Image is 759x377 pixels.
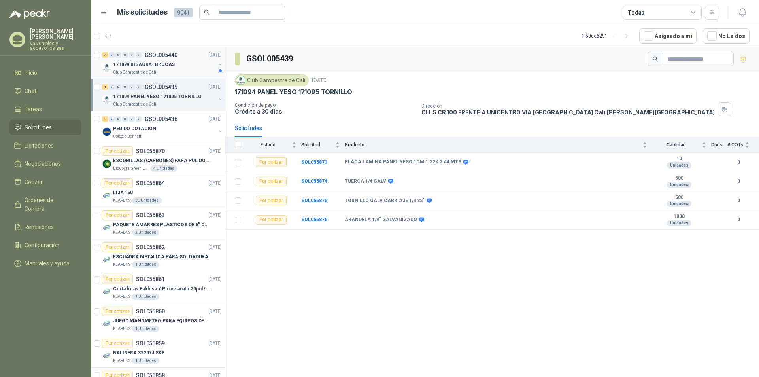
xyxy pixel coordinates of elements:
[136,212,165,218] p: SOL055863
[102,114,223,140] a: 1 0 0 0 0 0 GSOL005438[DATE] Company LogoPEDIDO DOTACIÓNColegio Bennett
[9,256,81,271] a: Manuales y ayuda
[421,109,715,116] p: CLL 5 CR 100 FRENTE A UNICENTRO VIA [GEOGRAPHIC_DATA] Cali , [PERSON_NAME][GEOGRAPHIC_DATA]
[653,56,658,62] span: search
[115,84,121,90] div: 0
[102,159,111,169] img: Company Logo
[9,65,81,80] a: Inicio
[136,341,165,346] p: SOL055859
[102,275,133,284] div: Por cotizar
[345,159,461,165] b: PLACA LAMINA PANEL YESO 1CM 1.22X 2.44 MTS
[667,220,691,226] div: Unidades
[9,9,50,19] img: Logo peakr
[113,101,156,108] p: Club Campestre de Cali
[113,285,211,293] p: Cortadoras Baldosa Y Porcelanato 29pul / 74cm - Truper 15827
[667,182,691,188] div: Unidades
[235,88,352,96] p: 171094 PANEL YESO 171095 TORNILLO
[102,178,133,188] div: Por cotizar
[727,178,750,185] b: 0
[115,52,121,58] div: 0
[136,148,165,154] p: SOL055870
[25,105,42,114] span: Tareas
[132,261,159,268] div: 1 Unidades
[652,214,706,220] b: 1000
[113,133,141,140] p: Colegio Bennett
[208,244,222,251] p: [DATE]
[301,142,334,148] span: Solicitud
[204,9,210,15] span: search
[115,116,121,122] div: 0
[136,180,165,186] p: SOL055864
[109,84,115,90] div: 0
[91,175,225,207] a: Por cotizarSOL055864[DATE] Company LogoLIJA 150KLARENS50 Unidades
[235,124,262,133] div: Solicitudes
[652,142,700,148] span: Cantidad
[703,28,750,44] button: No Leídos
[208,276,222,283] p: [DATE]
[91,239,225,271] a: Por cotizarSOL055862[DATE] Company LogoESCUADRA METALICA PARA SOLDADURAKLARENS1 Unidades
[9,193,81,216] a: Órdenes de Compra
[113,349,164,357] p: BALINERA 32207J SKF
[102,82,223,108] a: 4 0 0 0 0 0 GSOL005439[DATE] Company Logo171094 PANEL YESO 171095 TORNILLOClub Campestre de Cali
[113,358,130,364] p: KLARENS
[113,165,149,172] p: BioCosta Green Energy S.A.S
[174,8,193,17] span: 9041
[208,308,222,315] p: [DATE]
[136,52,142,58] div: 0
[91,207,225,239] a: Por cotizarSOL055863[DATE] Company LogoPAQUETE AMARRES PLASTICOS DE 8" COLOR NEGROKLARENS2 Unidades
[145,52,177,58] p: GSOL005440
[246,53,294,65] h3: GSOL005439
[136,277,165,282] p: SOL055861
[132,326,159,332] div: 1 Unidades
[25,196,74,213] span: Órdenes de Compra
[301,217,327,222] a: SOL055876
[208,148,222,155] p: [DATE]
[25,241,59,250] span: Configuración
[246,137,301,153] th: Estado
[301,159,327,165] a: SOL055873
[208,340,222,347] p: [DATE]
[102,210,133,220] div: Por cotizar
[421,103,715,109] p: Dirección
[256,157,287,167] div: Por cotizar
[102,351,111,361] img: Company Logo
[145,84,177,90] p: GSOL005439
[345,142,641,148] span: Producto
[652,195,706,201] b: 500
[91,335,225,368] a: Por cotizarSOL055859[DATE] Company LogoBALINERA 32207J SKFKLARENS1 Unidades
[667,162,691,169] div: Unidades
[109,116,115,122] div: 0
[113,69,156,76] p: Club Campestre de Cali
[136,116,142,122] div: 0
[109,52,115,58] div: 0
[9,220,81,235] a: Remisiones
[9,83,81,99] a: Chat
[246,142,290,148] span: Estado
[122,116,128,122] div: 0
[25,123,52,132] span: Solicitudes
[9,174,81,189] a: Cotizar
[91,303,225,335] a: Por cotizarSOL055860[DATE] Company LogoJUEGO MANOMETRO PARA EQUIPOS DE ARGON Y OXICORTE VICTORKLA...
[91,271,225,303] a: Por cotizarSOL055861[DATE] Company LogoCortadoras Baldosa Y Porcelanato 29pul / 74cm - Truper 158...
[208,51,222,59] p: [DATE]
[727,142,743,148] span: # COTs
[91,143,225,175] a: Por cotizarSOL055870[DATE] Company LogoESCOBILLAS (CARBONES) PARA PULIDORA DEWALTBioCosta Green E...
[122,52,128,58] div: 0
[25,68,37,77] span: Inicio
[9,138,81,153] a: Licitaciones
[652,175,706,182] b: 500
[345,178,386,185] b: TUERCA 1/4 GALV
[628,8,644,17] div: Todas
[113,294,130,300] p: KLARENS
[129,84,135,90] div: 0
[652,156,706,162] b: 10
[25,159,61,168] span: Negociaciones
[582,30,633,42] div: 1 - 50 de 6291
[301,178,327,184] b: SOL055874
[25,259,70,268] span: Manuales y ayuda
[345,217,417,223] b: ARANDELA 1/4" GALVANIZADO
[256,177,287,186] div: Por cotizar
[132,197,162,204] div: 50 Unidades
[150,165,177,172] div: 4 Unidades
[25,178,43,186] span: Cotizar
[122,84,128,90] div: 0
